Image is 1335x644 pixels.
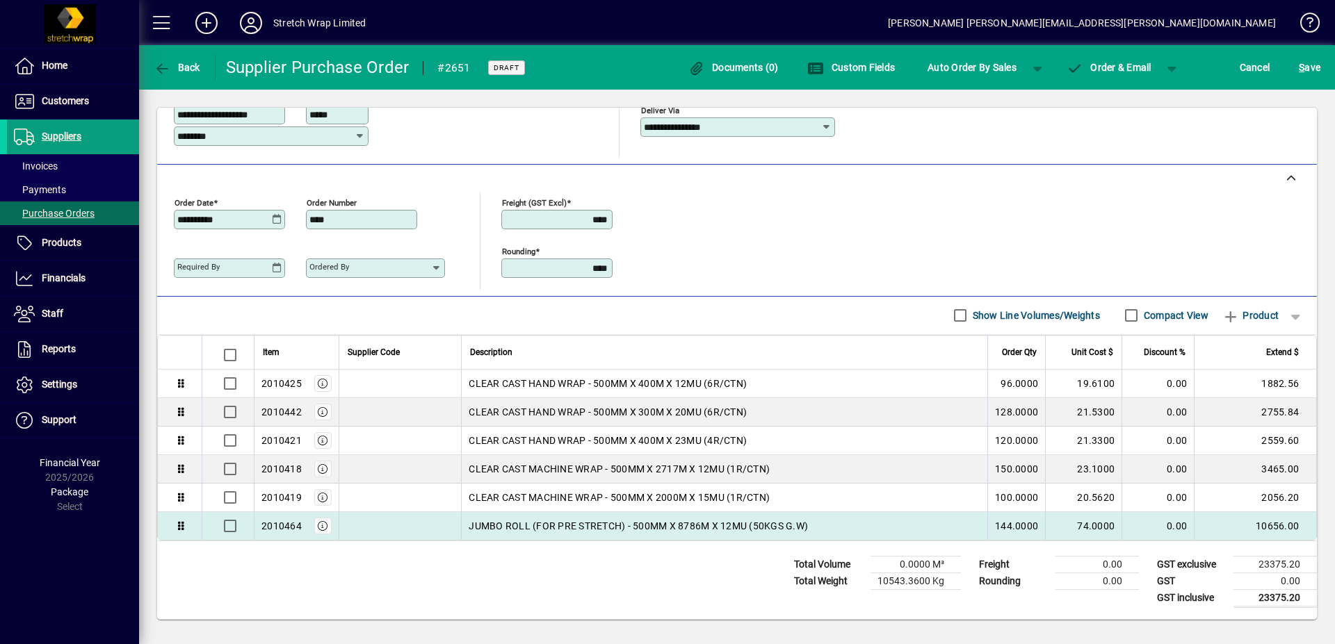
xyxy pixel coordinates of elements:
div: Stretch Wrap Limited [273,12,366,34]
button: Auto Order By Sales [921,55,1023,80]
td: 10656.00 [1194,512,1316,540]
span: CLEAR CAST MACHINE WRAP - 500MM X 2717M X 12MU (1R/CTN) [469,462,770,476]
span: Package [51,486,88,497]
div: 2010418 [261,462,302,476]
mat-label: Order number [307,197,357,207]
td: 100.0000 [987,484,1045,512]
td: 0.00 [1122,427,1194,455]
span: Support [42,414,76,425]
span: Custom Fields [807,62,895,73]
button: Cancel [1236,55,1274,80]
span: Customers [42,95,89,106]
td: 96.0000 [987,370,1045,398]
a: Invoices [7,154,139,178]
div: #2651 [437,57,470,79]
span: Products [42,237,81,248]
a: Reports [7,332,139,367]
span: Staff [42,308,63,319]
td: 20.5620 [1045,484,1122,512]
div: 2010425 [261,377,302,390]
td: Total Volume [787,556,871,572]
span: S [1299,62,1304,73]
td: Freight [972,556,1055,572]
mat-label: Deliver via [641,105,679,115]
td: 128.0000 [987,398,1045,427]
td: 19.6100 [1045,370,1122,398]
a: Financials [7,261,139,296]
a: Home [7,49,139,83]
a: Staff [7,297,139,331]
td: 0.00 [1122,512,1194,540]
button: Profile [229,10,273,35]
td: 2755.84 [1194,398,1316,427]
td: 23375.20 [1233,556,1317,572]
span: Item [263,345,280,360]
mat-label: Order date [175,197,213,207]
span: Suppliers [42,131,81,142]
span: ave [1299,56,1320,79]
td: 150.0000 [987,455,1045,484]
td: 74.0000 [1045,512,1122,540]
a: Knowledge Base [1290,3,1318,48]
td: GST exclusive [1150,556,1233,572]
td: 23.1000 [1045,455,1122,484]
span: Cancel [1240,56,1270,79]
span: Financial Year [40,457,100,468]
td: 21.3300 [1045,427,1122,455]
div: Supplier Purchase Order [226,56,410,79]
button: Back [150,55,204,80]
a: Support [7,403,139,438]
a: Payments [7,178,139,201]
button: Product [1215,303,1286,328]
td: GST [1150,572,1233,589]
span: Supplier Code [348,345,400,360]
span: Financials [42,272,86,283]
span: Order Qty [1002,345,1037,360]
span: Documents (0) [688,62,779,73]
span: CLEAR CAST HAND WRAP - 500MM X 400M X 12MU (6R/CTN) [469,377,747,390]
td: 23375.20 [1233,589,1317,606]
span: Product [1222,304,1279,327]
td: 21.5300 [1045,398,1122,427]
div: 2010464 [261,519,302,533]
mat-label: Ordered by [309,262,349,272]
span: Payments [14,184,66,195]
td: 0.00 [1122,484,1194,512]
mat-label: Freight (GST excl) [502,197,567,207]
span: Order & Email [1067,62,1151,73]
td: 0.0000 M³ [871,556,961,572]
td: 120.0000 [987,427,1045,455]
mat-label: Required by [177,262,220,272]
div: 2010421 [261,434,302,447]
div: 2010419 [261,490,302,504]
span: Auto Order By Sales [928,56,1017,79]
span: Back [154,62,200,73]
button: Save [1295,55,1324,80]
td: 2056.20 [1194,484,1316,512]
span: Discount % [1144,345,1186,360]
div: 2010442 [261,405,302,419]
span: Invoices [14,160,58,172]
td: GST inclusive [1150,589,1233,606]
span: Description [470,345,512,360]
span: Purchase Orders [14,208,95,219]
td: 144.0000 [987,512,1045,540]
span: Reports [42,343,76,354]
a: Products [7,226,139,261]
a: Customers [7,84,139,119]
span: Settings [42,379,77,390]
td: 0.00 [1122,370,1194,398]
td: 0.00 [1055,572,1139,589]
span: CLEAR CAST HAND WRAP - 500MM X 300M X 20MU (6R/CTN) [469,405,747,419]
mat-label: Rounding [502,246,535,256]
app-page-header-button: Back [139,55,216,80]
td: 0.00 [1233,572,1317,589]
span: Draft [494,63,519,72]
td: 2559.60 [1194,427,1316,455]
td: 0.00 [1122,398,1194,427]
button: Custom Fields [804,55,898,80]
label: Compact View [1141,308,1208,322]
span: CLEAR CAST HAND WRAP - 500MM X 400M X 23MU (4R/CTN) [469,434,747,447]
div: [PERSON_NAME] [PERSON_NAME][EMAIL_ADDRESS][PERSON_NAME][DOMAIN_NAME] [888,12,1276,34]
td: 10543.3600 Kg [871,572,961,589]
